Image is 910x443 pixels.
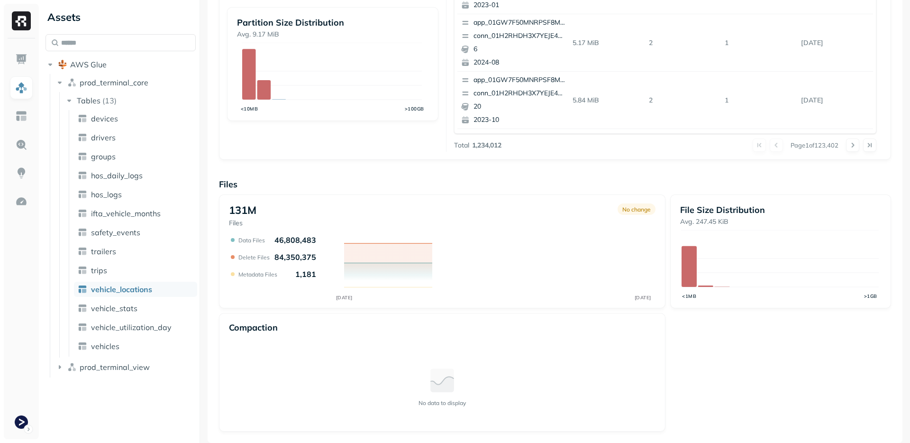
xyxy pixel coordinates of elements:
[74,225,197,240] a: safety_events
[91,114,118,123] span: devices
[15,82,27,94] img: Assets
[45,57,196,72] button: AWS Glue
[45,9,196,25] div: Assets
[645,92,721,109] p: 2
[569,92,645,109] p: 5.84 MiB
[91,247,116,256] span: trailers
[274,252,316,262] p: 84,350,375
[473,115,565,125] p: 2023-10
[15,167,27,179] img: Insights
[91,209,161,218] span: ifta_vehicle_months
[91,285,152,294] span: vehicle_locations
[721,92,797,109] p: 1
[91,171,143,180] span: hos_daily_logs
[91,152,116,161] span: groups
[80,362,150,372] span: prod_terminal_view
[91,133,116,142] span: drivers
[78,152,87,161] img: table
[78,285,87,294] img: table
[473,18,565,28] p: app_01GW7F50MNRPSF8MFHFDEVDVJA
[78,323,87,332] img: table
[295,269,316,279] p: 1,181
[336,295,353,301] tspan: [DATE]
[74,244,197,259] a: trailers
[70,60,107,69] span: AWS Glue
[58,60,67,69] img: root
[721,35,797,51] p: 1
[67,362,77,372] img: namespace
[457,14,569,71] button: app_01GW7F50MNRPSF8MFHFDEVDVJAconn_01H2RHDH3X7YEJE4BRZ5YB90DA62024-08
[680,204,881,215] p: File Size Distribution
[229,322,278,333] p: Compaction
[797,92,874,109] p: Sep 11, 2025
[864,293,877,299] tspan: >1GB
[473,89,565,98] p: conn_01H2RHDH3X7YEJE4BRZ5YB90DA
[78,247,87,256] img: table
[91,304,137,313] span: vehicle_stats
[229,203,256,217] p: 131M
[237,17,428,28] p: Partition Size Distribution
[78,190,87,199] img: table
[12,11,31,30] img: Ryft
[237,30,428,39] p: Avg. 9.17 MiB
[238,271,277,278] p: Metadata Files
[80,78,148,87] span: prod_terminal_core
[473,58,565,67] p: 2024-08
[55,360,196,375] button: prod_terminal_view
[682,293,696,299] tspan: <1MB
[74,168,197,183] a: hos_daily_logs
[645,35,721,51] p: 2
[15,110,27,122] img: Asset Explorer
[569,35,645,51] p: 5.17 MiB
[77,96,100,105] span: Tables
[797,35,874,51] p: Sep 11, 2025
[473,45,565,54] p: 6
[78,171,87,180] img: table
[791,141,838,149] p: Page 1 of 123,402
[454,141,469,150] p: Total
[78,228,87,237] img: table
[74,301,197,316] a: vehicle_stats
[473,102,565,111] p: 20
[78,114,87,123] img: table
[74,282,197,297] a: vehicle_locations
[78,304,87,313] img: table
[91,190,122,199] span: hos_logs
[219,179,891,190] p: Files
[622,206,651,213] p: No change
[102,96,117,105] p: ( 13 )
[91,341,119,351] span: vehicles
[238,254,270,261] p: Delete Files
[680,217,881,226] p: Avg. 247.45 KiB
[91,266,107,275] span: trips
[473,75,565,85] p: app_01GW7F50MNRPSF8MFHFDEVDVJA
[74,187,197,202] a: hos_logs
[74,149,197,164] a: groups
[473,31,565,41] p: conn_01H2RHDH3X7YEJE4BRZ5YB90DA
[405,106,424,112] tspan: >100GB
[55,75,196,90] button: prod_terminal_core
[229,219,256,228] p: Files
[635,295,651,301] tspan: [DATE]
[74,263,197,278] a: trips
[15,195,27,208] img: Optimization
[78,133,87,142] img: table
[457,72,569,129] button: app_01GW7F50MNRPSF8MFHFDEVDVJAconn_01H2RHDH3X7YEJE4BRZ5YB90DA202023-10
[78,266,87,275] img: table
[67,78,77,87] img: namespace
[472,141,501,150] p: 1,234,012
[91,323,172,332] span: vehicle_utilization_day
[91,228,140,237] span: safety_events
[74,320,197,335] a: vehicle_utilization_day
[78,341,87,351] img: table
[74,339,197,354] a: vehicles
[473,0,565,10] p: 2023-01
[238,237,265,244] p: Data Files
[74,130,197,145] a: drivers
[457,129,569,186] button: app_01GW7F50MNRPSF8MFHFDEVDVJAconn_01H2RHDH3X7YEJE4BRZ5YB90DA12021-10
[74,206,197,221] a: ifta_vehicle_months
[274,235,316,245] p: 46,808,483
[15,138,27,151] img: Query Explorer
[241,106,258,112] tspan: <10MB
[419,399,466,406] p: No data to display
